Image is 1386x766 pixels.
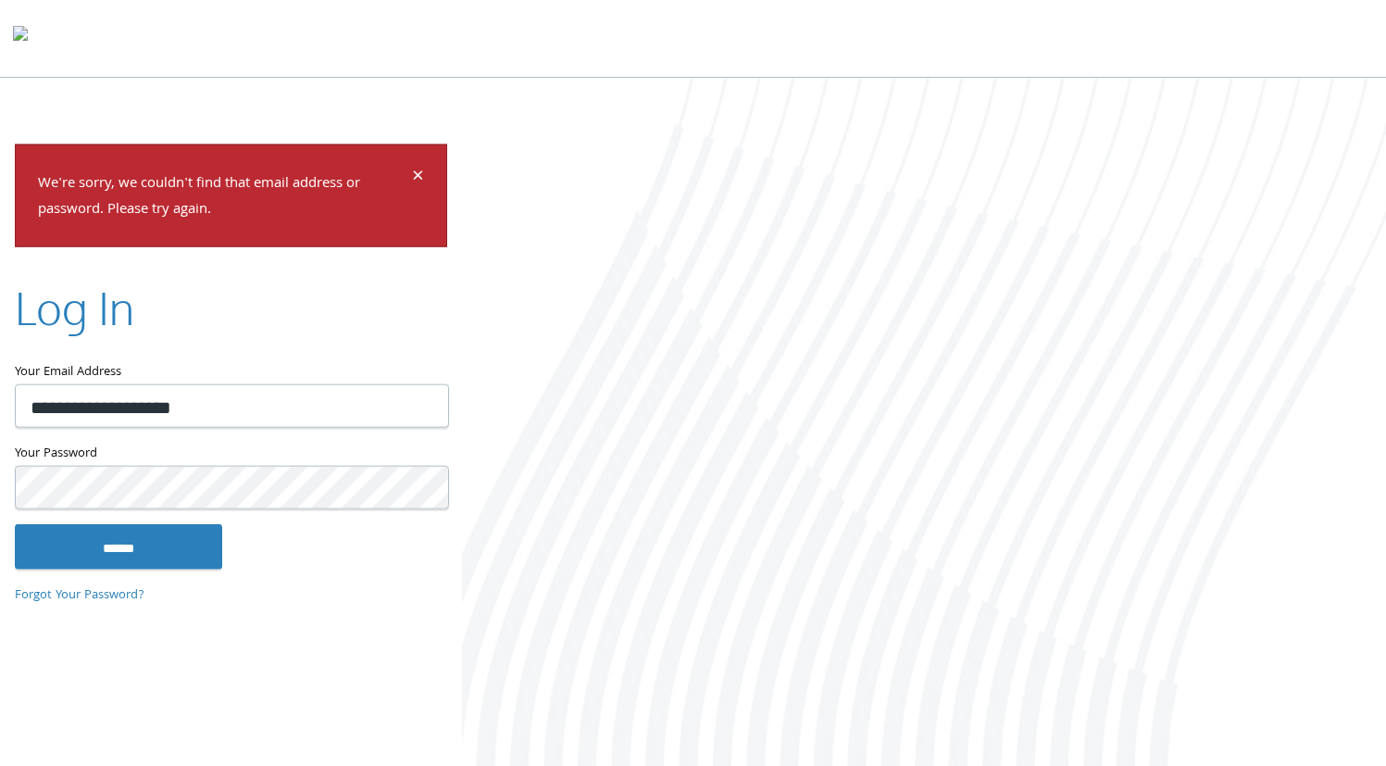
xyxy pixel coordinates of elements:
button: Dismiss alert [412,167,424,189]
img: todyl-logo-dark.svg [13,19,28,57]
p: We're sorry, we couldn't find that email address or password. Please try again. [38,170,409,224]
a: Forgot Your Password? [15,584,144,605]
span: × [412,159,424,195]
h2: Log In [15,277,134,339]
label: Your Password [15,443,447,466]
